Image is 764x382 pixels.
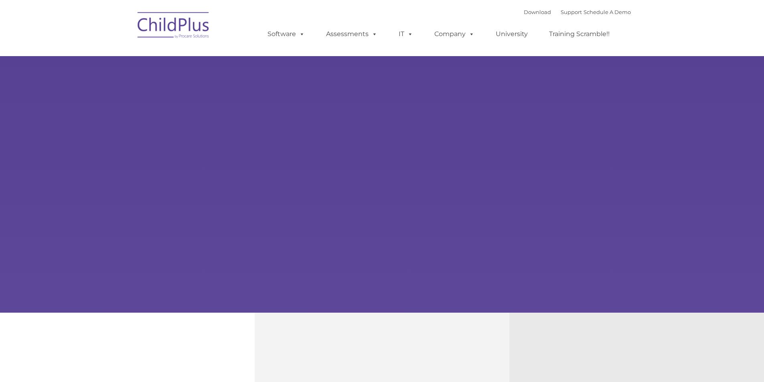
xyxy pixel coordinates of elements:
[318,26,385,42] a: Assessments
[584,9,631,15] a: Schedule A Demo
[426,26,482,42] a: Company
[541,26,618,42] a: Training Scramble!!
[134,6,214,46] img: ChildPlus by Procare Solutions
[561,9,582,15] a: Support
[391,26,421,42] a: IT
[259,26,313,42] a: Software
[488,26,536,42] a: University
[524,9,631,15] font: |
[524,9,551,15] a: Download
